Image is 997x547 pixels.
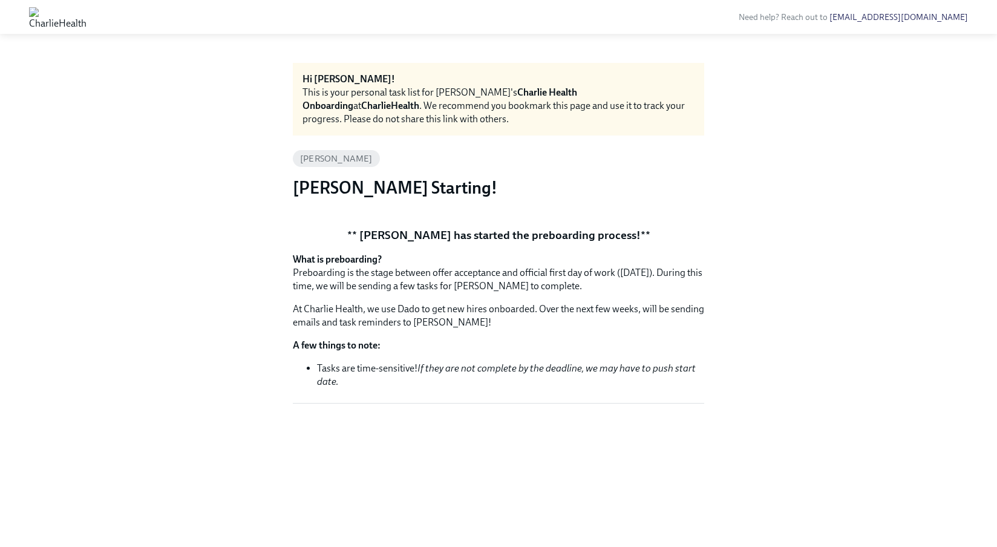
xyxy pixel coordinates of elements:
h3: [PERSON_NAME] Starting! [293,177,704,198]
div: This is your personal task list for [PERSON_NAME]'s at . We recommend you bookmark this page and ... [302,86,695,126]
p: ** [PERSON_NAME] has started the preboarding process!** [293,228,704,243]
strong: A few things to note: [293,339,381,351]
span: Need help? Reach out to [739,12,968,22]
strong: Hi [PERSON_NAME]! [302,73,395,85]
img: CharlieHealth [29,7,87,27]
strong: CharlieHealth [361,100,419,111]
p: Preboarding is the stage between offer acceptance and official first day of work ([DATE]). During... [293,253,704,293]
p: At Charlie Health, we use Dado to get new hires onboarded. Over the next few weeks, will be sendi... [293,303,704,329]
li: Tasks are time-sensitive! [317,362,704,388]
em: If they are not complete by the deadline, we may have to push start date. [317,362,696,387]
span: [PERSON_NAME] [293,154,380,163]
strong: What is preboarding? [293,254,382,265]
a: [EMAIL_ADDRESS][DOMAIN_NAME] [829,12,968,22]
